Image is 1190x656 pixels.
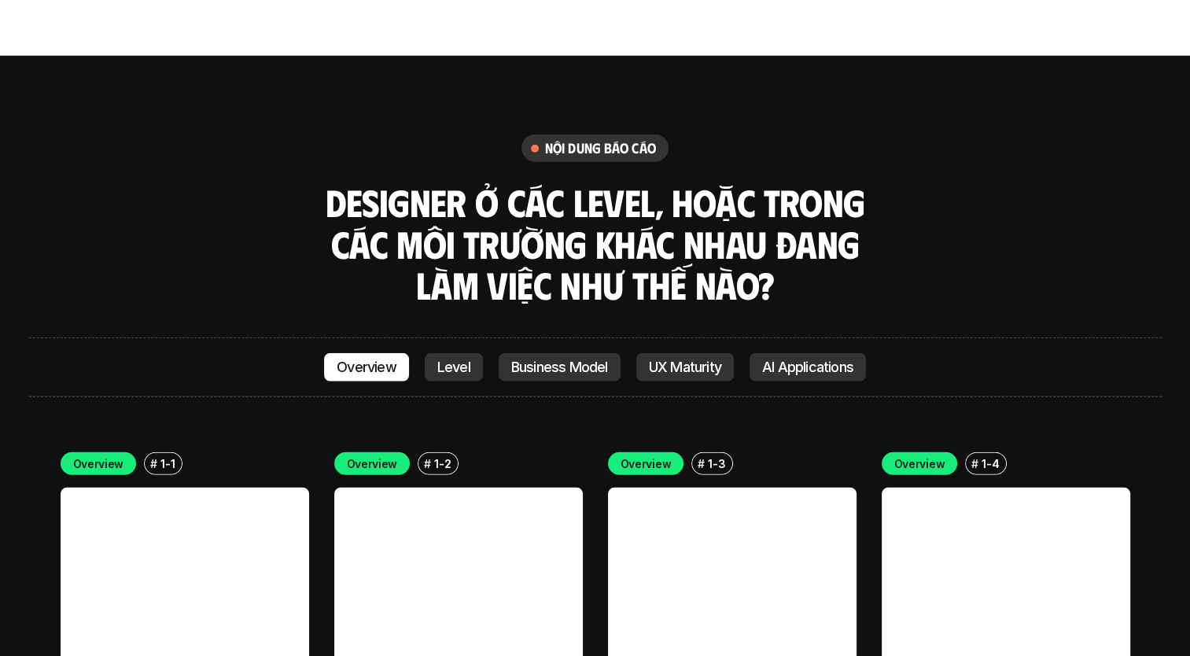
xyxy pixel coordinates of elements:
p: 1-4 [982,455,999,472]
p: Level [437,359,470,375]
p: Overview [894,455,945,472]
h3: Designer ở các level, hoặc trong các môi trường khác nhau đang làm việc như thế nào? [320,182,871,306]
p: 1-2 [434,455,451,472]
a: UX Maturity [636,353,734,381]
p: Overview [621,455,672,472]
p: Overview [337,359,396,375]
a: AI Applications [750,353,866,381]
p: 1-1 [160,455,175,472]
h6: # [424,458,431,470]
p: 1-3 [708,455,725,472]
h6: # [698,458,705,470]
h6: nội dung báo cáo [545,139,656,157]
p: Overview [73,455,124,472]
p: AI Applications [762,359,853,375]
h6: # [150,458,157,470]
p: Overview [347,455,398,472]
p: UX Maturity [649,359,721,375]
h6: # [971,458,978,470]
p: Business Model [511,359,608,375]
a: Business Model [499,353,621,381]
a: Level [425,353,483,381]
a: Overview [324,353,409,381]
